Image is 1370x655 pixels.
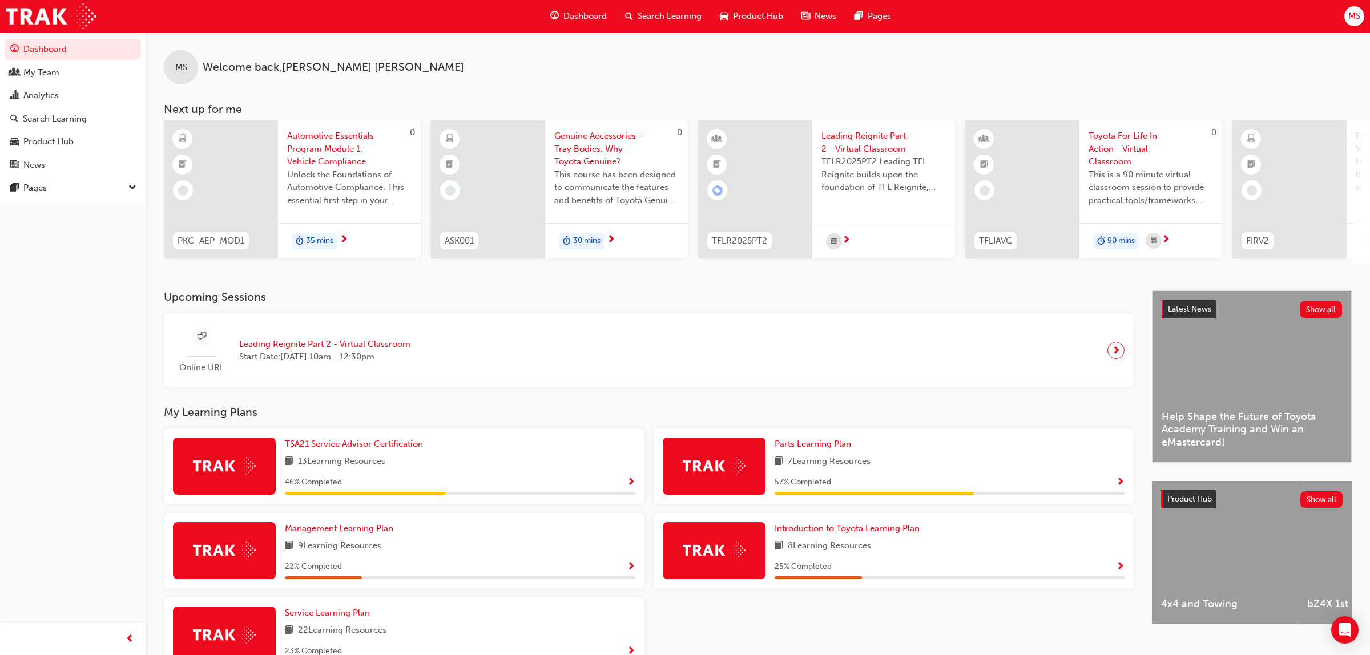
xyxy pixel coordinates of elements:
span: 30 mins [573,234,601,248]
span: Show Progress [627,478,635,488]
a: Latest NewsShow allHelp Shape the Future of Toyota Academy Training and Win an eMastercard! [1152,290,1352,463]
span: Show Progress [1116,478,1125,488]
span: duration-icon [296,234,304,249]
span: car-icon [720,9,728,23]
span: 25 % Completed [775,560,832,573]
span: next-icon [607,235,615,245]
span: 4x4 and Towing [1161,597,1288,610]
span: pages-icon [855,9,863,23]
a: pages-iconPages [845,5,900,28]
span: next-icon [1112,342,1121,358]
span: MS [175,61,187,74]
span: Genuine Accessories - Tray Bodies. Why Toyota Genuine? [554,130,679,168]
span: learningRecordVerb_ENROLL-icon [712,185,723,196]
span: search-icon [10,114,18,124]
h3: Upcoming Sessions [164,290,1134,304]
span: Help Shape the Future of Toyota Academy Training and Win an eMastercard! [1162,410,1342,449]
span: TSA21 Service Advisor Certification [285,439,423,449]
span: search-icon [625,9,633,23]
span: TFLIAVC [979,234,1012,248]
span: 22 Learning Resources [298,624,386,638]
span: booktick-icon [980,157,988,172]
a: search-iconSearch Learning [616,5,711,28]
span: learningResourceType_ELEARNING-icon [1247,132,1255,147]
span: 0 [1211,127,1216,138]
span: news-icon [801,9,810,23]
a: Management Learning Plan [285,522,398,535]
button: DashboardMy TeamAnalyticsSearch LearningProduct HubNews [5,37,141,177]
span: This is a 90 minute virtual classroom session to provide practical tools/frameworks, behaviours a... [1089,168,1213,207]
a: News [5,155,141,176]
a: guage-iconDashboard [541,5,616,28]
a: Introduction to Toyota Learning Plan [775,522,924,535]
span: car-icon [10,137,19,147]
span: Introduction to Toyota Learning Plan [775,523,920,533]
a: 4x4 and Towing [1152,481,1298,624]
a: 0ASK001Genuine Accessories - Tray Bodies. Why Toyota Genuine?This course has been designed to com... [431,120,688,258]
a: 0TFLIAVCToyota For Life In Action - Virtual ClassroomThis is a 90 minute virtual classroom sessio... [965,120,1222,258]
span: MS [1348,10,1360,23]
span: 8 Learning Resources [788,539,871,553]
span: book-icon [775,539,783,553]
span: Dashboard [563,10,607,23]
span: next-icon [1162,235,1170,245]
span: PKC_AEP_MOD1 [178,234,244,248]
a: 0PKC_AEP_MOD1Automotive Essentials Program Module 1: Vehicle ComplianceUnlock the Foundations of ... [164,120,421,258]
span: 57 % Completed [775,476,831,489]
span: calendar-icon [1151,234,1157,248]
img: Trak [193,457,256,475]
span: Online URL [173,361,230,374]
button: Show Progress [1116,560,1125,574]
a: car-iconProduct Hub [711,5,792,28]
span: guage-icon [550,9,559,23]
span: 90 mins [1107,234,1135,248]
span: learningResourceType_ELEARNING-icon [179,132,187,147]
a: Analytics [5,85,141,106]
span: guage-icon [10,45,19,55]
span: down-icon [128,181,136,196]
span: Show Progress [1116,562,1125,572]
a: Dashboard [5,39,141,60]
a: Product HubShow all [1161,490,1343,508]
span: 46 % Completed [285,476,342,489]
img: Trak [193,541,256,559]
span: learningRecordVerb_NONE-icon [980,185,990,196]
span: News [815,10,836,23]
span: next-icon [842,236,851,246]
span: Leading Reignite Part 2 - Virtual Classroom [821,130,946,155]
div: Analytics [23,89,59,102]
span: ASK001 [445,234,474,248]
div: Product Hub [23,135,74,148]
img: Trak [683,457,746,475]
span: calendar-icon [831,234,837,249]
span: duration-icon [1097,234,1105,249]
span: book-icon [285,455,293,469]
span: Welcome back , [PERSON_NAME] [PERSON_NAME] [203,61,464,74]
span: sessionType_ONLINE_URL-icon [198,330,206,344]
span: people-icon [10,68,19,78]
span: Service Learning Plan [285,608,370,618]
span: book-icon [285,539,293,553]
span: 13 Learning Resources [298,455,385,469]
span: Pages [868,10,891,23]
span: Latest News [1168,304,1211,314]
span: booktick-icon [713,157,721,172]
button: Show Progress [627,475,635,490]
a: Search Learning [5,108,141,130]
a: Online URLLeading Reignite Part 2 - Virtual ClassroomStart Date:[DATE] 10am - 12:30pm [173,322,1125,379]
span: learningRecordVerb_NONE-icon [1247,185,1257,196]
span: Toyota For Life In Action - Virtual Classroom [1089,130,1213,168]
button: Pages [5,177,141,199]
span: Leading Reignite Part 2 - Virtual Classroom [239,338,410,351]
a: My Team [5,62,141,83]
span: booktick-icon [179,157,187,172]
span: 0 [677,127,682,138]
span: 22 % Completed [285,560,342,573]
a: Product Hub [5,131,141,152]
img: Trak [193,626,256,644]
span: Show Progress [627,562,635,572]
h3: Next up for me [146,103,1370,116]
span: Product Hub [1167,494,1212,504]
button: Show Progress [627,560,635,574]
